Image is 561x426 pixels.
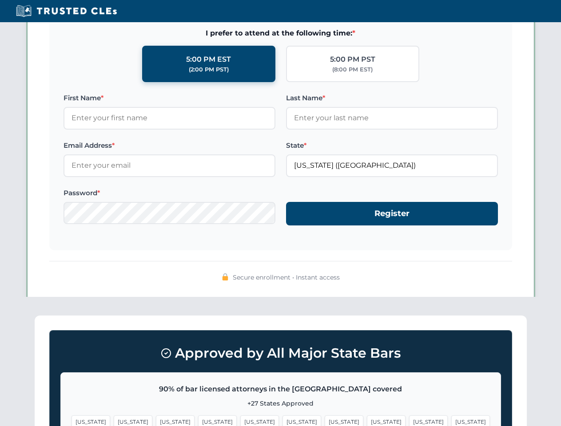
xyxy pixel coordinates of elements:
[64,93,275,103] label: First Name
[64,107,275,129] input: Enter your first name
[286,140,498,151] label: State
[330,54,375,65] div: 5:00 PM PST
[222,273,229,280] img: 🔒
[233,272,340,282] span: Secure enrollment • Instant access
[13,4,119,18] img: Trusted CLEs
[60,341,501,365] h3: Approved by All Major State Bars
[286,107,498,129] input: Enter your last name
[72,383,490,395] p: 90% of bar licensed attorneys in the [GEOGRAPHIC_DATA] covered
[189,65,229,74] div: (2:00 PM PST)
[72,398,490,408] p: +27 States Approved
[186,54,231,65] div: 5:00 PM EST
[64,140,275,151] label: Email Address
[286,93,498,103] label: Last Name
[286,202,498,225] button: Register
[64,28,498,39] span: I prefer to attend at the following time:
[286,154,498,177] input: Florida (FL)
[64,154,275,177] input: Enter your email
[332,65,373,74] div: (8:00 PM EST)
[64,188,275,198] label: Password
